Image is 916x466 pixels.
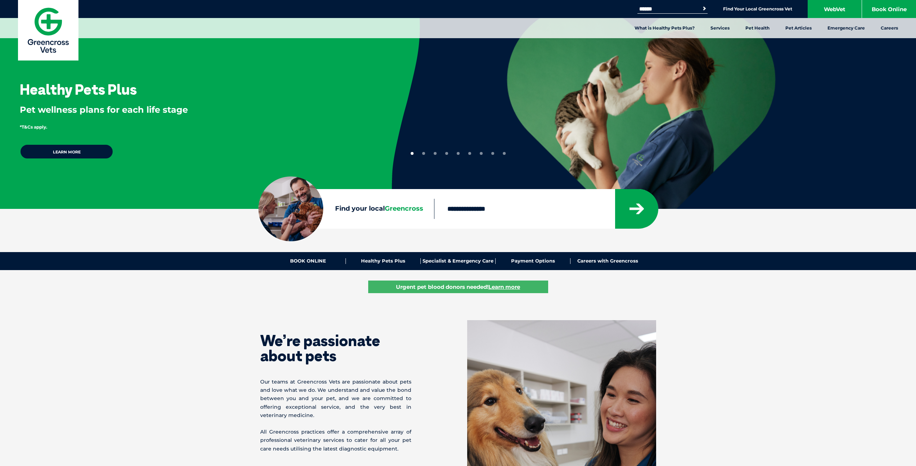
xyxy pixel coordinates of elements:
[368,281,548,293] a: Urgent pet blood donors needed!Learn more
[570,258,645,264] a: Careers with Greencross
[421,258,496,264] a: Specialist & Emergency Care
[503,152,506,155] button: 9 of 9
[411,152,414,155] button: 1 of 9
[480,152,483,155] button: 7 of 9
[457,152,460,155] button: 5 of 9
[468,152,471,155] button: 6 of 9
[20,82,137,97] h3: Healthy Pets Plus
[491,152,494,155] button: 8 of 9
[422,152,425,155] button: 2 of 9
[20,124,47,130] span: *T&Cs apply.
[723,6,792,12] a: Find Your Local Greencross Vet
[260,333,411,363] h1: We’re passionate about pets
[701,5,708,12] button: Search
[260,428,411,453] p: All Greencross practices offer a comprehensive array of professional veterinary services to cater...
[496,258,570,264] a: Payment Options
[346,258,421,264] a: Healthy Pets Plus
[385,205,423,212] span: Greencross
[258,203,434,214] label: Find your local
[271,258,346,264] a: BOOK ONLINE
[703,18,737,38] a: Services
[445,152,448,155] button: 4 of 9
[20,144,113,159] a: Learn more
[434,152,437,155] button: 3 of 9
[260,378,411,420] p: Our teams at Greencross Vets are passionate about pets and love what we do. We understand and val...
[820,18,873,38] a: Emergency Care
[488,283,520,290] u: Learn more
[777,18,820,38] a: Pet Articles
[627,18,703,38] a: What is Healthy Pets Plus?
[20,104,368,116] p: Pet wellness plans for each life stage
[873,18,906,38] a: Careers
[737,18,777,38] a: Pet Health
